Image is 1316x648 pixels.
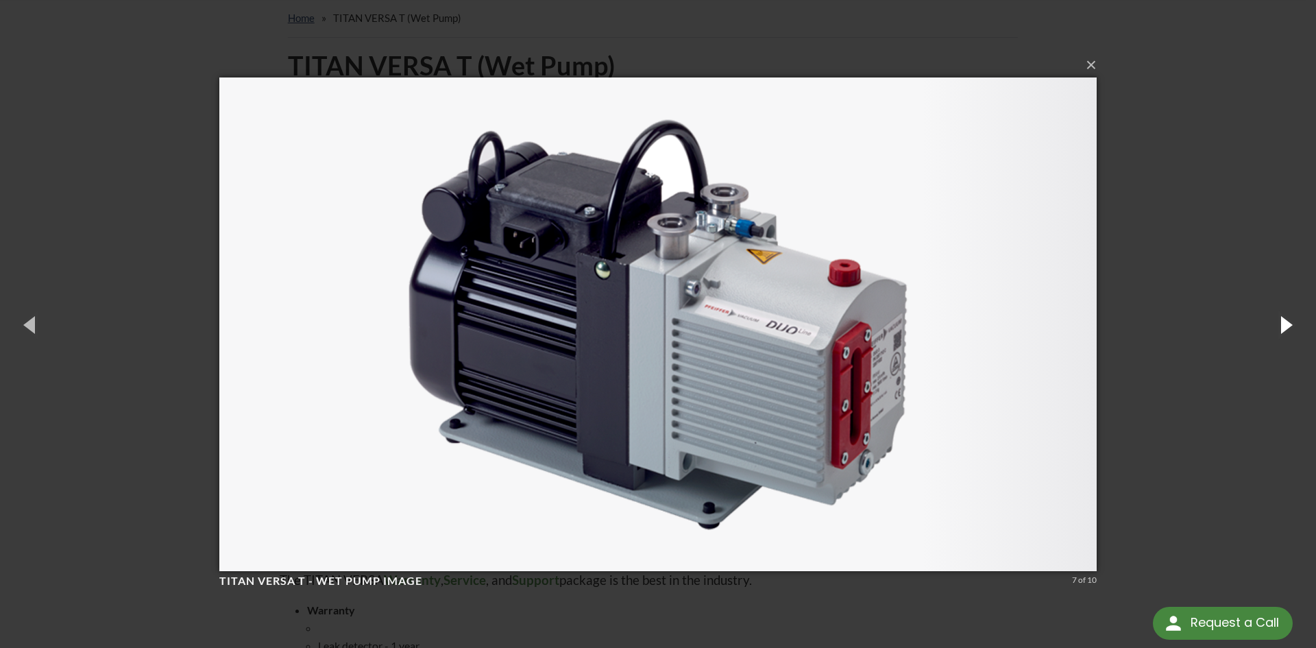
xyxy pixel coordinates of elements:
[223,50,1101,80] button: ×
[1162,612,1184,634] img: round button
[1072,574,1097,586] div: 7 of 10
[219,574,1072,588] h4: TITAN VERSA T - Wet Pump image
[1254,287,1316,362] button: Next (Right arrow key)
[219,50,1097,599] img: TITAN VERSA T - Wet Pump image
[1191,607,1279,638] div: Request a Call
[1153,607,1293,640] div: Request a Call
